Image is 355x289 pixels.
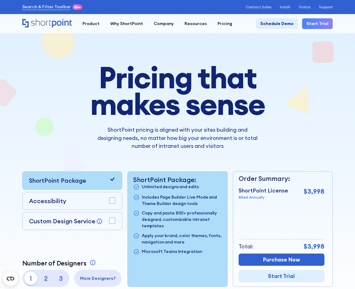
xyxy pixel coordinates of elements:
p: Order Summary: [239,174,324,184]
a: Resources [179,18,212,29]
iframe: Chat Widget [324,260,355,289]
p: Custom Design Service [29,217,95,225]
a: Number of Designers [22,259,97,267]
a: Home [22,19,72,28]
a: Pricing [212,18,238,29]
p: $3,998 [304,187,324,196]
div: Widget de chat [324,260,355,289]
div: Company [154,20,174,27]
button: Open CMP widget [3,271,18,286]
p: $3,998 [304,242,324,251]
p: Unlimited designs and edits [142,184,199,191]
div: Product [82,20,100,27]
p: Billed Annually [239,195,288,200]
a: Search & Filter Toolbar [22,4,71,10]
div: Why ShortPoint [110,20,143,27]
p: Copy and paste 800+ professionally designed, customizable intranet templates [142,210,222,229]
a: Schedule Demo [256,18,298,29]
a: Start Trial [239,270,324,282]
a: Product [77,18,105,29]
a: Purchase Now [239,254,324,266]
h1: Pricing that makes sense [57,64,298,117]
p: 1 [24,272,37,285]
p: ShortPoint Package [29,176,86,185]
a: Status [299,5,310,9]
p: Total: [239,243,253,251]
a: Contact Sales [246,5,271,9]
a: Why ShortPoint [105,18,148,29]
p: 3 [54,272,67,285]
a: Start Trial [302,18,333,29]
div: Resources [185,20,207,27]
p: 2 [39,272,52,285]
p: ShortPoint Package: [133,176,222,184]
p: Number of Designers [22,259,86,267]
p: Includes Page Builder Live Mode and Theme Builder design tools [142,194,222,207]
a: Company [148,18,179,29]
div: Pricing [218,20,232,27]
a: Install [280,5,290,9]
p: Microsoft Teams Integration [142,248,202,255]
p: Accessibility [29,196,66,205]
a: Support [319,5,333,9]
p: ShortPoint pricing is aligned with your sites building and designing needs, no matter how big you... [97,126,258,150]
p: ShortPoint License [239,187,288,195]
p: More Designers? [76,275,119,282]
p: Apply your brand, color themes, fonts, navigation and more [142,232,222,245]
